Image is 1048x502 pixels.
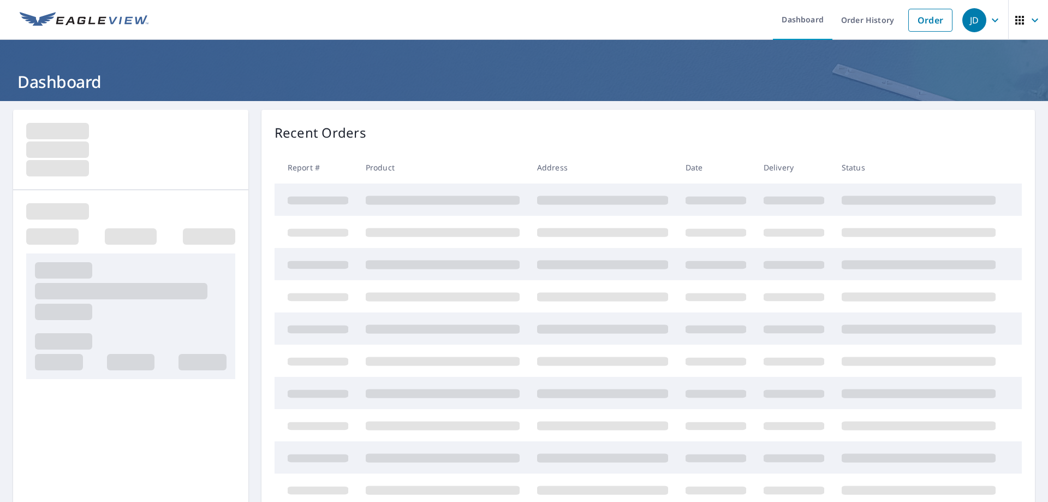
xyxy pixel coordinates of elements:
th: Date [677,151,755,184]
th: Status [833,151,1004,184]
th: Report # [275,151,357,184]
th: Address [528,151,677,184]
div: JD [962,8,986,32]
th: Product [357,151,528,184]
a: Order [908,9,952,32]
img: EV Logo [20,12,148,28]
p: Recent Orders [275,123,366,143]
th: Delivery [755,151,833,184]
h1: Dashboard [13,70,1035,93]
